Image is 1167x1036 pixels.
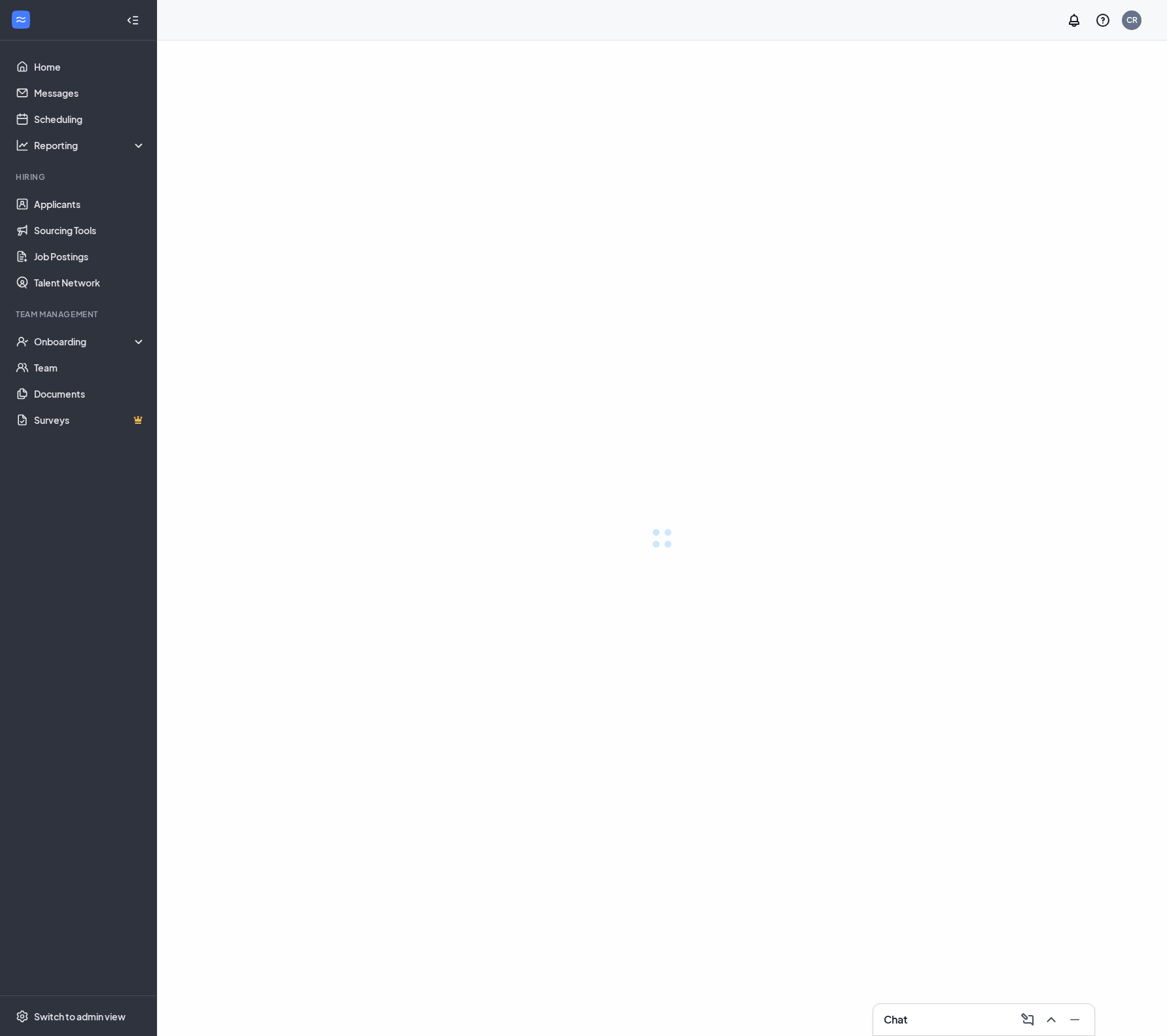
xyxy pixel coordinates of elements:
svg: QuestionInfo [1095,12,1111,28]
button: Minimize [1063,1009,1084,1030]
a: Team [34,354,146,381]
a: Documents [34,381,146,407]
svg: Notifications [1066,12,1082,28]
a: Home [34,54,146,80]
svg: Settings [16,1010,29,1023]
svg: Analysis [16,139,29,152]
div: Reporting [34,139,147,152]
div: Team Management [16,309,143,320]
button: ChevronUp [1039,1009,1060,1030]
div: Hiring [16,171,143,182]
a: Sourcing Tools [34,217,146,243]
svg: ChevronUp [1043,1012,1059,1027]
svg: UserCheck [16,335,29,348]
a: Job Postings [34,243,146,269]
div: CR [1126,14,1138,26]
svg: Minimize [1067,1012,1083,1027]
a: Messages [34,80,146,106]
svg: WorkstreamLogo [14,13,27,26]
a: SurveysCrown [34,407,146,433]
button: ComposeMessage [1016,1009,1037,1030]
div: Onboarding [34,335,147,348]
h3: Chat [884,1012,907,1027]
a: Scheduling [34,106,146,132]
div: Switch to admin view [34,1010,126,1023]
a: Talent Network [34,269,146,296]
svg: Collapse [126,14,139,27]
a: Applicants [34,191,146,217]
svg: ComposeMessage [1020,1012,1036,1027]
